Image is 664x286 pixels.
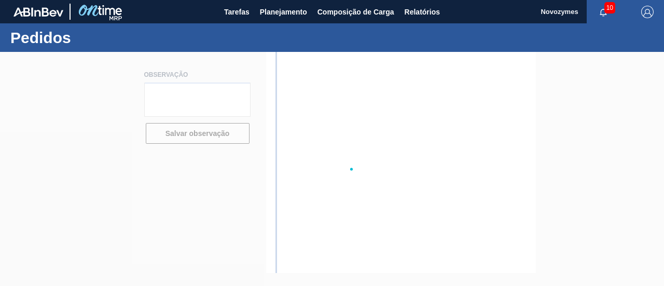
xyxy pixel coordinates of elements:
[604,2,615,13] span: 10
[260,6,307,18] span: Planejamento
[641,6,654,18] img: Logout
[10,32,195,44] h1: Pedidos
[224,6,250,18] span: Tarefas
[13,7,63,17] img: TNhmsLtSVTkK8tSr43FrP2fwEKptu5GPRR3wAAAABJRU5ErkJggg==
[405,6,440,18] span: Relatórios
[587,5,620,19] button: Notificações
[317,6,394,18] span: Composição de Carga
